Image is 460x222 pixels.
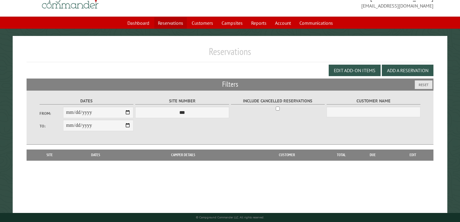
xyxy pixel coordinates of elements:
[40,123,63,129] label: To:
[154,17,187,29] a: Reservations
[124,17,153,29] a: Dashboard
[27,79,434,90] h2: Filters
[244,150,329,160] th: Customer
[353,150,392,160] th: Due
[271,17,295,29] a: Account
[30,150,70,160] th: Site
[40,98,133,105] label: Dates
[218,17,246,29] a: Campsites
[69,150,122,160] th: Dates
[382,65,433,76] button: Add a Reservation
[231,98,325,105] label: Include Cancelled Reservations
[135,98,229,105] label: Site Number
[296,17,337,29] a: Communications
[196,215,264,219] small: © Campground Commander LLC. All rights reserved.
[327,98,420,105] label: Customer Name
[40,111,63,116] label: From:
[248,17,270,29] a: Reports
[122,150,245,160] th: Camper Details
[329,150,353,160] th: Total
[392,150,433,160] th: Edit
[415,80,433,89] button: Reset
[27,46,434,62] h1: Reservations
[188,17,217,29] a: Customers
[329,65,381,76] button: Edit Add-on Items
